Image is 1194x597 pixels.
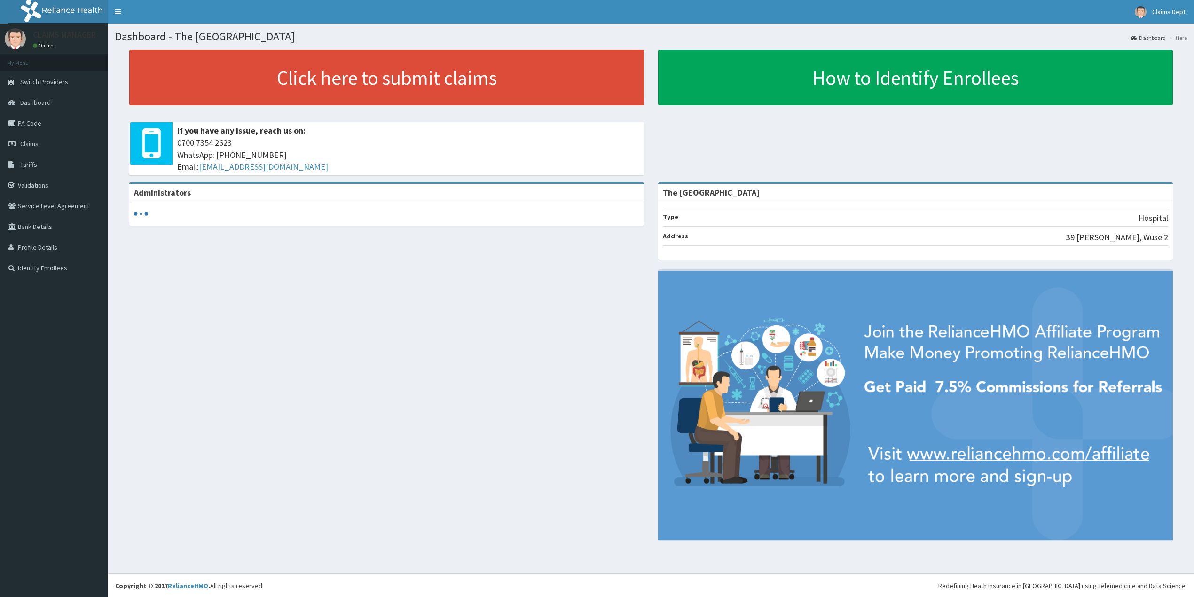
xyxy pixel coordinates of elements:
a: Dashboard [1131,34,1166,42]
h1: Dashboard - The [GEOGRAPHIC_DATA] [115,31,1187,43]
div: Redefining Heath Insurance in [GEOGRAPHIC_DATA] using Telemedicine and Data Science! [938,581,1187,590]
span: Tariffs [20,160,37,169]
strong: The [GEOGRAPHIC_DATA] [663,187,760,198]
span: Switch Providers [20,78,68,86]
span: 0700 7354 2623 WhatsApp: [PHONE_NUMBER] Email: [177,137,639,173]
strong: Copyright © 2017 . [115,581,210,590]
a: RelianceHMO [168,581,208,590]
a: How to Identify Enrollees [658,50,1173,105]
b: Administrators [134,187,191,198]
span: Claims [20,140,39,148]
b: If you have any issue, reach us on: [177,125,306,136]
li: Here [1167,34,1187,42]
p: CLAIMS MANAGER [33,31,96,39]
b: Address [663,232,688,240]
svg: audio-loading [134,207,148,221]
a: Online [33,42,55,49]
p: Hospital [1139,212,1168,224]
img: provider-team-banner.png [658,271,1173,540]
img: User Image [5,28,26,49]
img: User Image [1135,6,1147,18]
span: Dashboard [20,98,51,107]
a: [EMAIL_ADDRESS][DOMAIN_NAME] [199,161,328,172]
a: Click here to submit claims [129,50,644,105]
p: 39 [PERSON_NAME], Wuse 2 [1066,231,1168,244]
span: Claims Dept. [1152,8,1187,16]
b: Type [663,212,678,221]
